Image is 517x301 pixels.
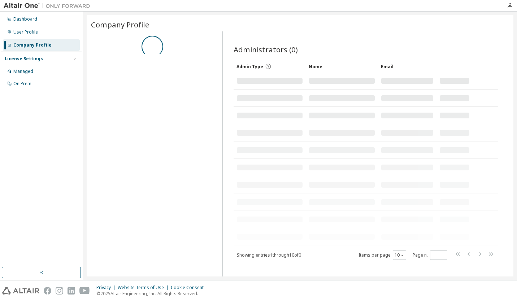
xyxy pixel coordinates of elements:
[56,287,63,295] img: instagram.svg
[5,56,43,62] div: License Settings
[395,252,404,258] button: 10
[96,291,208,297] p: © 2025 Altair Engineering, Inc. All Rights Reserved.
[234,44,298,54] span: Administrators (0)
[13,69,33,74] div: Managed
[13,42,52,48] div: Company Profile
[359,250,406,260] span: Items per page
[413,250,447,260] span: Page n.
[68,287,75,295] img: linkedin.svg
[2,287,39,295] img: altair_logo.svg
[237,252,301,258] span: Showing entries 1 through 10 of 0
[381,61,434,72] div: Email
[44,287,51,295] img: facebook.svg
[118,285,171,291] div: Website Terms of Use
[13,29,38,35] div: User Profile
[79,287,90,295] img: youtube.svg
[96,285,118,291] div: Privacy
[171,285,208,291] div: Cookie Consent
[236,64,263,70] span: Admin Type
[13,16,37,22] div: Dashboard
[13,81,31,87] div: On Prem
[309,61,375,72] div: Name
[4,2,94,9] img: Altair One
[91,19,149,30] span: Company Profile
